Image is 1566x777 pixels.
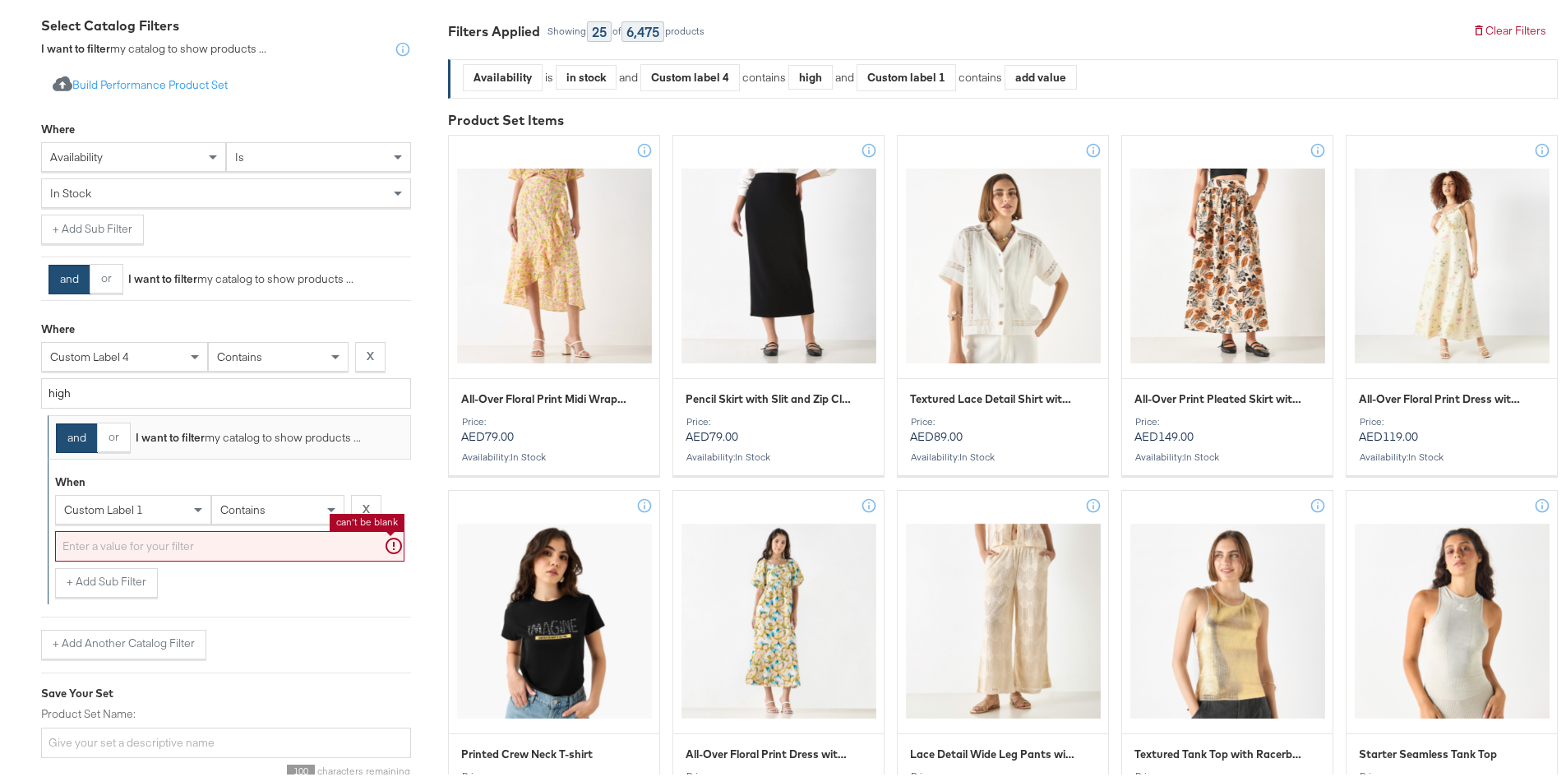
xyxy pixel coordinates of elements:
[367,345,374,361] strong: X
[128,268,197,283] strong: I want to filter
[41,318,75,334] div: Where
[41,627,206,656] button: + Add Another Catalog Filter
[461,413,647,424] div: Price:
[910,413,1096,424] div: Price:
[735,447,770,460] span: in stock
[55,471,85,487] div: When
[612,22,621,34] div: of
[50,146,103,161] span: availability
[55,528,404,558] input: Enter a value for your filter
[90,261,123,290] button: or
[1134,743,1301,759] span: Textured Tank Top with Racerback and Round Neck
[56,420,98,450] button: and
[64,499,143,514] span: custom label 1
[1359,448,1545,460] div: Availability :
[1134,413,1320,441] p: AED149.00
[461,413,647,441] p: AED79.00
[510,447,546,460] span: in stock
[220,499,266,514] span: contains
[41,38,110,53] strong: I want to filter
[351,492,381,521] button: X
[1461,13,1558,43] button: Clear Filters
[910,448,1096,460] div: Availability :
[1134,388,1301,404] span: All-Over Print Pleated Skirt with Pockets and Semi-Elasticated Waist
[1134,413,1320,424] div: Price:
[1359,388,1526,404] span: All-Over Floral Print Dress with Ruffles
[123,268,353,284] div: my catalog to show products ...
[547,22,587,34] div: Showing
[543,67,556,82] div: is
[136,427,205,442] strong: I want to filter
[50,183,91,197] span: in stock
[41,211,144,241] button: + Add Sub Filter
[1005,62,1076,86] div: add value
[41,118,75,134] div: Where
[448,108,1558,127] div: Product Set Items
[910,413,1096,441] p: AED89.00
[557,62,616,86] div: in stock
[55,565,158,594] button: + Add Sub Filter
[363,498,370,514] strong: X
[959,447,995,460] span: in stock
[910,743,1077,759] span: Lace Detail Wide Leg Pants with Elasticated Waistband and Pockets
[464,62,542,87] div: Availability
[41,724,411,755] input: Give your set a descriptive name
[857,62,955,87] div: Custom label 1
[41,13,411,32] div: Select Catalog Filters
[131,427,361,442] div: my catalog to show products ...
[621,18,664,39] div: 6,475
[41,761,411,774] div: characters remaining
[461,448,647,460] div: Availability :
[686,388,852,404] span: Pencil Skirt with Slit and Zip Closure
[448,19,540,38] div: Filters Applied
[97,419,131,449] button: or
[740,67,788,82] div: contains
[287,761,315,774] span: 100
[41,38,266,54] div: my catalog to show products ...
[41,375,411,405] input: Enter a value for your filter
[49,261,90,291] button: and
[461,743,593,759] span: Printed Crew Neck T-shirt
[235,146,244,161] span: is
[910,388,1077,404] span: Textured Lace Detail Shirt with Camp Collar and Short Sleeves
[686,413,871,441] p: AED79.00
[336,512,398,525] li: can't be blank
[789,62,832,86] div: high
[686,413,871,424] div: Price:
[41,703,411,719] label: Product Set Name:
[686,743,852,759] span: All-Over Floral Print Dress with Balloon Sleeves and Shirred Detail
[1184,447,1219,460] span: in stock
[835,61,1077,88] div: and
[686,448,871,460] div: Availability :
[641,62,739,87] div: Custom label 4
[1134,448,1320,460] div: Availability :
[461,388,628,404] span: All-Over Floral Print Midi Wrap Skirt with Ruffle Detail
[587,18,612,39] div: 25
[50,346,129,361] span: custom label 4
[956,67,1005,82] div: contains
[1408,447,1444,460] span: in stock
[355,339,386,368] button: X
[664,22,705,34] div: products
[41,67,239,98] button: Build Performance Product Set
[217,346,262,361] span: contains
[41,682,411,698] div: Save Your Set
[1359,413,1545,441] p: AED119.00
[619,61,833,88] div: and
[1359,743,1497,759] span: Starter Seamless Tank Top
[1359,413,1545,424] div: Price:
